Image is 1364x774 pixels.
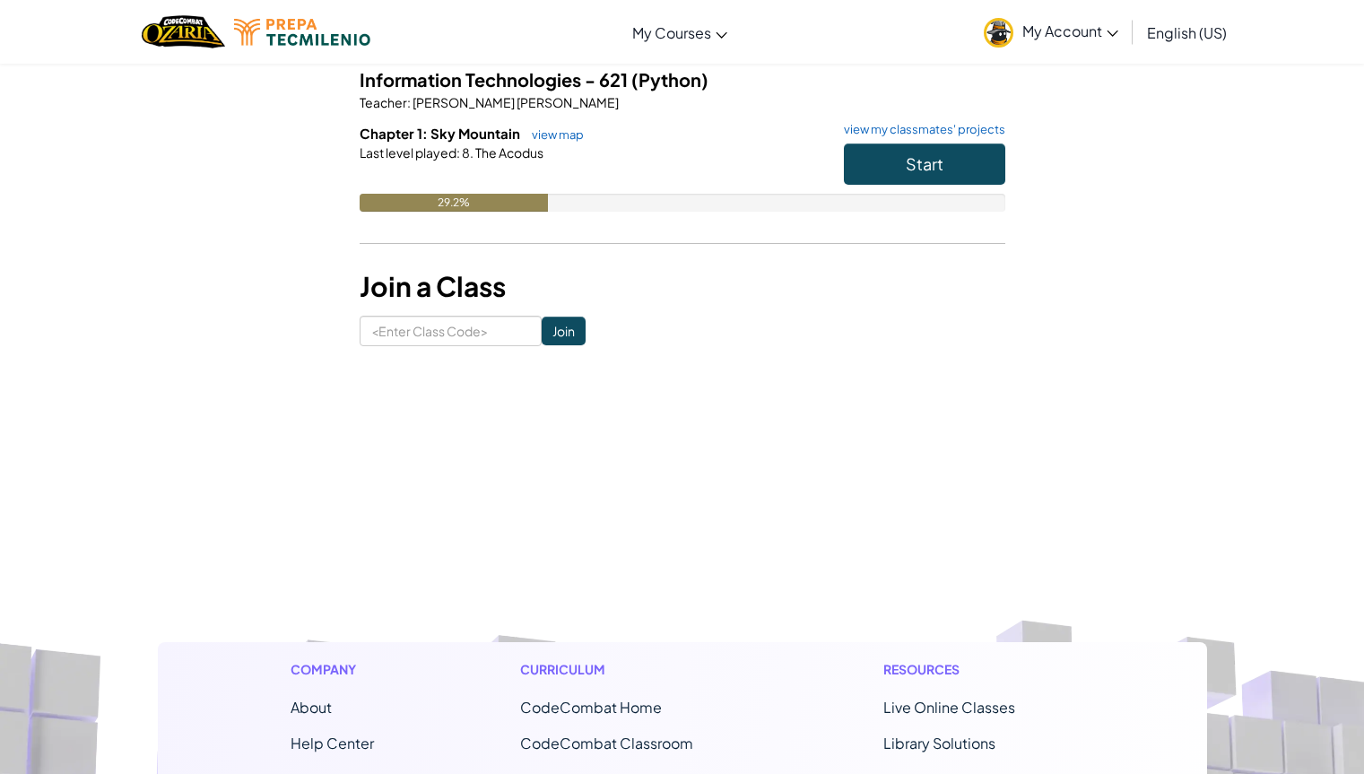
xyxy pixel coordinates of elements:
span: Chapter 1: Sky Mountain [360,125,523,142]
span: : [456,144,460,161]
span: The Acodus [473,144,543,161]
a: My Courses [623,8,736,57]
div: 29.2% [360,194,548,212]
a: view my classmates' projects [835,124,1005,135]
h3: Join a Class [360,266,1005,307]
span: English (US) [1147,23,1227,42]
input: Join [542,317,586,345]
span: 8. [460,144,473,161]
img: Tecmilenio logo [234,19,370,46]
a: English (US) [1138,8,1236,57]
span: My Courses [632,23,711,42]
a: Help Center [291,734,374,752]
a: My Account [975,4,1127,60]
span: Last level played [360,144,456,161]
a: view map [523,127,584,142]
img: avatar [984,18,1013,48]
span: : [407,94,411,110]
h1: Resources [883,660,1074,679]
span: Start [906,153,943,174]
span: CodeCombat Home [520,698,662,717]
input: <Enter Class Code> [360,316,542,346]
a: About [291,698,332,717]
a: CodeCombat Classroom [520,734,693,752]
img: Home [142,13,225,50]
h1: Curriculum [520,660,737,679]
span: My Account [1022,22,1118,40]
a: Ozaria by CodeCombat logo [142,13,225,50]
span: Information Technologies - 621 [360,68,631,91]
a: Live Online Classes [883,698,1015,717]
span: [PERSON_NAME] [PERSON_NAME] [411,94,619,110]
h1: Company [291,660,374,679]
a: Library Solutions [883,734,995,752]
span: (Python) [631,68,708,91]
button: Start [844,143,1005,185]
span: Teacher [360,94,407,110]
